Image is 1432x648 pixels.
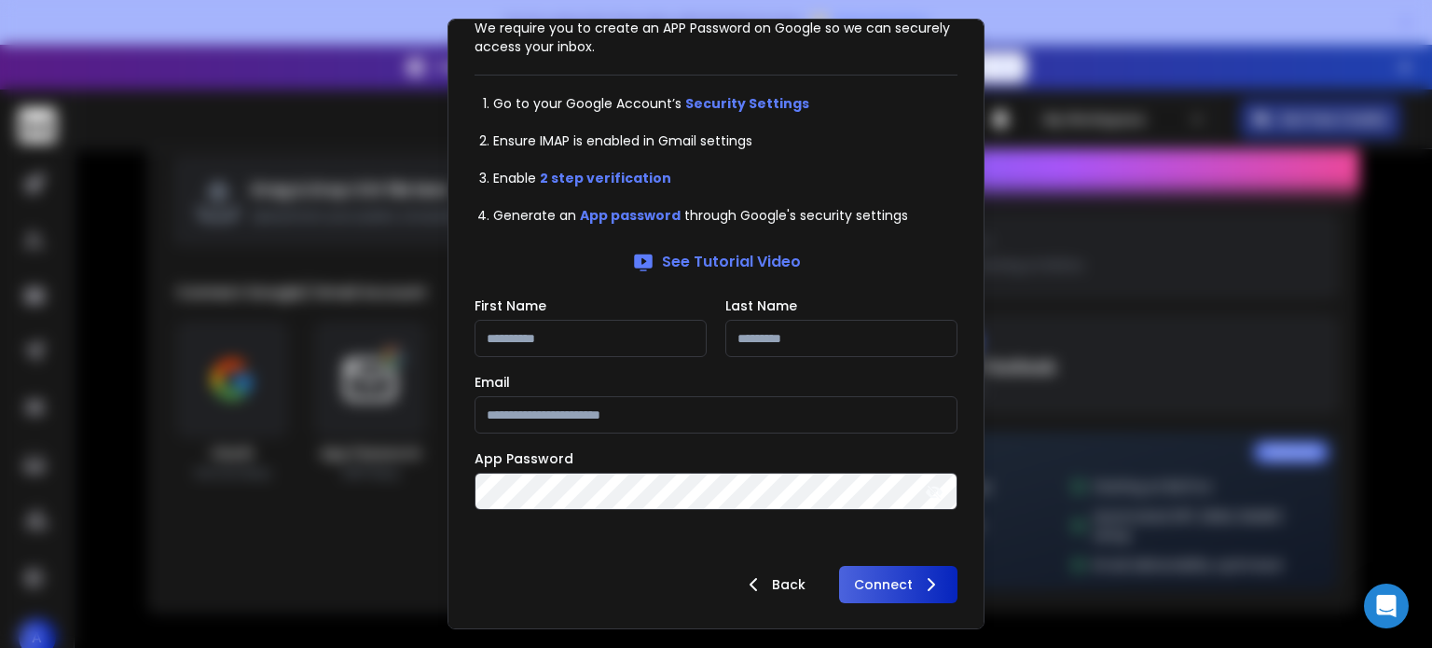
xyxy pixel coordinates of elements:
[475,19,957,56] p: We require you to create an APP Password on Google so we can securely access your inbox.
[493,169,957,187] li: Enable
[685,94,809,113] a: Security Settings
[1364,584,1409,628] div: Open Intercom Messenger
[580,206,681,225] a: App password
[475,299,546,312] label: First Name
[839,566,957,603] button: Connect
[493,206,957,225] li: Generate an through Google's security settings
[727,566,820,603] button: Back
[493,131,957,150] li: Ensure IMAP is enabled in Gmail settings
[632,251,801,273] a: See Tutorial Video
[475,452,573,465] label: App Password
[475,376,510,389] label: Email
[540,169,671,187] a: 2 step verification
[725,299,797,312] label: Last Name
[493,94,957,113] li: Go to your Google Account’s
